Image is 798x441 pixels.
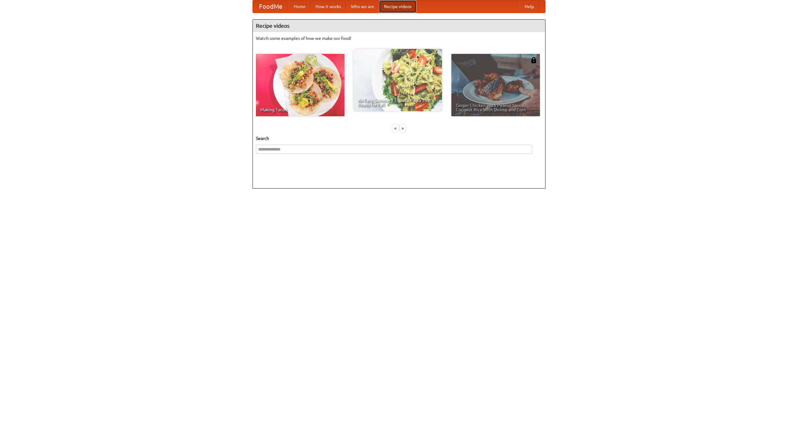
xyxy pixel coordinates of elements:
span: Making Tacos [260,108,340,112]
a: FoodMe [253,0,289,13]
a: Who we are [346,0,379,13]
a: How it works [310,0,346,13]
a: Making Tacos [256,54,344,116]
a: Recipe videos [379,0,416,13]
a: An Easy, Summery Tomato Pasta That's Ready for Fall [353,49,442,111]
div: » [400,124,406,132]
a: Home [289,0,310,13]
img: 483408.png [531,57,537,63]
p: Watch some examples of how we make our food! [256,35,542,41]
span: An Easy, Summery Tomato Pasta That's Ready for Fall [358,98,438,107]
a: Help [520,0,539,13]
h4: Recipe videos [253,20,545,32]
div: « [392,124,398,132]
h5: Search [256,135,542,141]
